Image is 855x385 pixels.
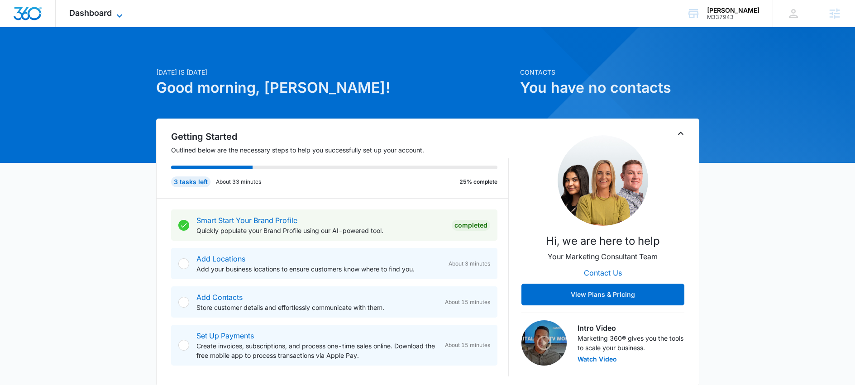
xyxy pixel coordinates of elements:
h2: Getting Started [171,130,509,143]
p: 25% complete [459,178,497,186]
h1: You have no contacts [520,77,699,99]
p: Quickly populate your Brand Profile using our AI-powered tool. [196,226,444,235]
h3: Intro Video [578,323,684,333]
p: Outlined below are the necessary steps to help you successfully set up your account. [171,145,509,155]
button: Watch Video [578,356,617,362]
span: Dashboard [69,8,112,18]
div: 3 tasks left [171,176,210,187]
div: account id [707,14,759,20]
p: Marketing 360® gives you the tools to scale your business. [578,333,684,352]
button: Contact Us [575,262,631,284]
p: Create invoices, subscriptions, and process one-time sales online. Download the free mobile app t... [196,341,438,360]
p: Your Marketing Consultant Team [548,251,658,262]
a: Add Locations [196,254,245,263]
p: Contacts [520,67,699,77]
button: View Plans & Pricing [521,284,684,305]
h1: Good morning, [PERSON_NAME]! [156,77,515,99]
a: Add Contacts [196,293,243,302]
p: About 33 minutes [216,178,261,186]
div: account name [707,7,759,14]
span: About 15 minutes [445,298,490,306]
img: Intro Video [521,320,567,366]
button: Toggle Collapse [675,128,686,139]
span: About 15 minutes [445,341,490,349]
span: About 3 minutes [449,260,490,268]
a: Smart Start Your Brand Profile [196,216,297,225]
p: Hi, we are here to help [546,233,660,249]
div: Completed [452,220,490,231]
p: [DATE] is [DATE] [156,67,515,77]
p: Add your business locations to ensure customers know where to find you. [196,264,441,274]
p: Store customer details and effortlessly communicate with them. [196,303,438,312]
a: Set Up Payments [196,331,254,340]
